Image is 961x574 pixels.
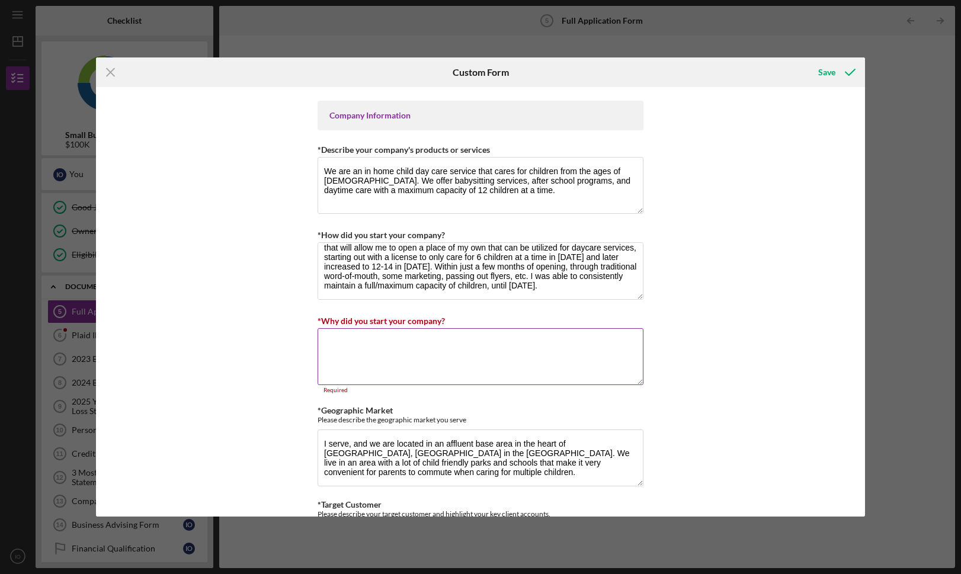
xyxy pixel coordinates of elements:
textarea: I serve, and we are located in an affluent base area in the heart of [GEOGRAPHIC_DATA], [GEOGRAPH... [318,429,643,486]
label: *Describe your company's products or services [318,145,490,155]
div: Please describe your target customer and highlight your key client accounts. [318,509,643,518]
div: Company Information [329,111,632,120]
div: Required [318,387,643,394]
label: *Target Customer [318,499,382,509]
label: *How did you start your company? [318,230,445,240]
label: *Geographic Market [318,405,393,415]
div: Please describe the geographic market you serve [318,415,643,424]
div: Save [818,60,835,84]
button: Save [806,60,865,84]
textarea: We are an in home child day care service that cares for children from the ages of [DEMOGRAPHIC_DA... [318,157,643,214]
label: *Why did you start your company? [318,316,445,326]
textarea: I have been a teacher/caregiver to young children for other agencies and have also had a babysitt... [318,242,643,299]
h6: Custom Form [453,67,509,78]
